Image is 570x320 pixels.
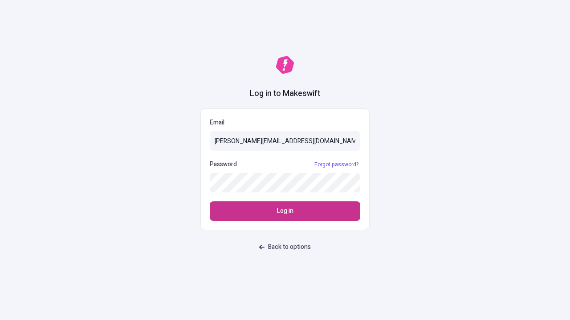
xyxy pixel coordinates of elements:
[254,239,316,255] button: Back to options
[250,88,320,100] h1: Log in to Makeswift
[268,242,311,252] span: Back to options
[313,161,360,168] a: Forgot password?
[210,160,237,169] p: Password
[210,118,360,128] p: Email
[210,201,360,221] button: Log in
[210,131,360,151] input: Email
[277,206,293,216] span: Log in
